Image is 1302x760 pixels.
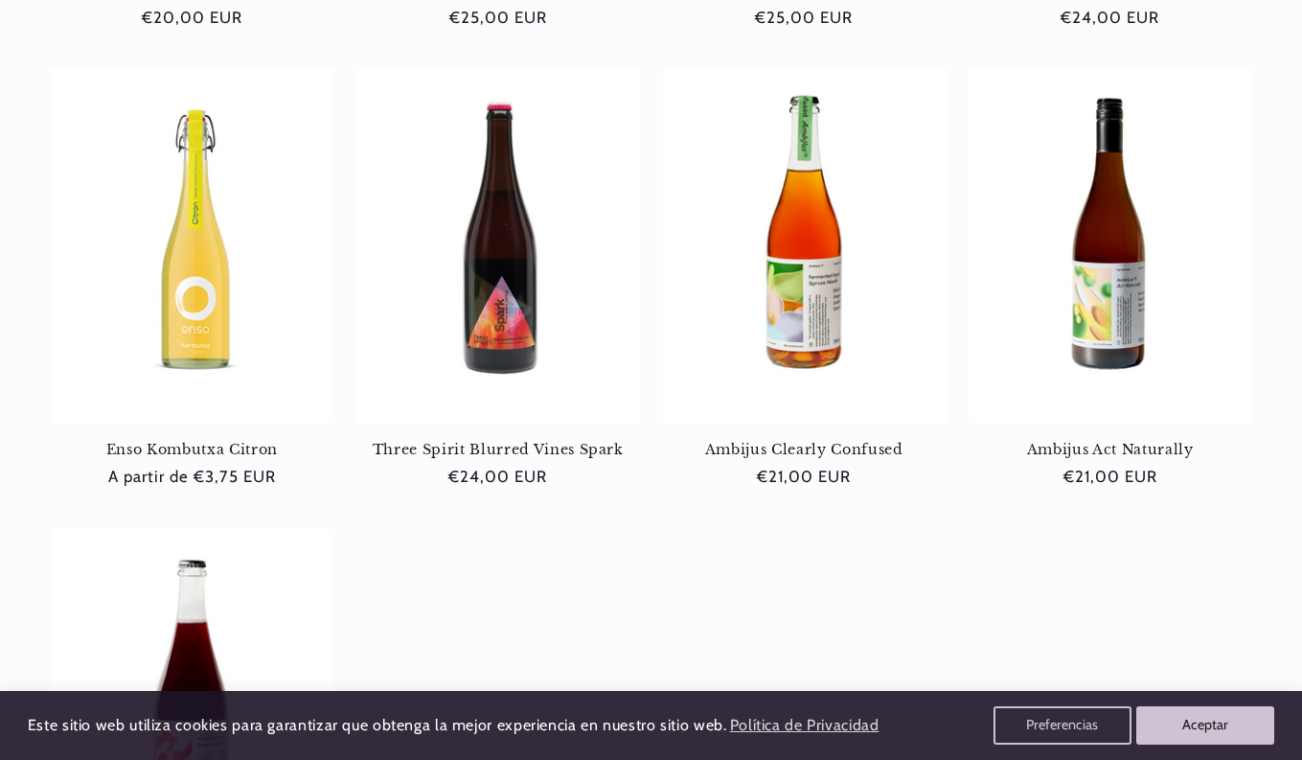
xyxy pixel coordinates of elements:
button: Preferencias [994,706,1131,745]
a: Enso Kombutxa Citron [51,441,334,458]
button: Aceptar [1136,706,1274,745]
a: Política de Privacidad (opens in a new tab) [726,709,881,743]
a: Ambijus Act Naturally [969,441,1252,458]
a: Three Spirit Blurred Vines Spark [356,441,640,458]
a: Ambijus Clearly Confused [663,441,947,458]
span: Este sitio web utiliza cookies para garantizar que obtenga la mejor experiencia en nuestro sitio ... [28,716,727,734]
